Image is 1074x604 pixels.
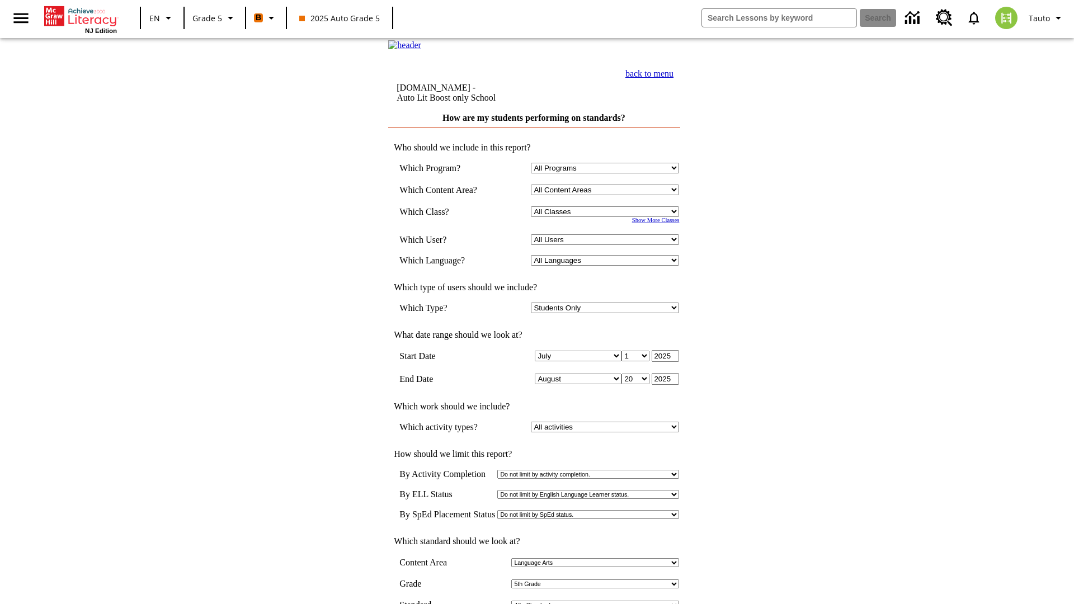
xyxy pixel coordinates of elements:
td: Start Date [399,350,493,362]
td: Which Program? [399,163,493,173]
img: header [388,40,421,50]
td: By Activity Completion [399,469,495,479]
td: Which User? [399,234,493,245]
td: What date range should we look at? [388,330,679,340]
img: avatar image [995,7,1018,29]
a: Data Center [898,3,929,34]
span: Grade 5 [192,12,222,24]
a: Resource Center, Will open in new tab [929,3,959,33]
td: Which Type? [399,303,493,313]
td: Which work should we include? [388,402,679,412]
td: Content Area [399,558,461,568]
td: Who should we include in this report? [388,143,679,153]
input: search field [702,9,856,27]
td: End Date [399,373,493,385]
td: Which standard should we look at? [388,536,679,546]
td: Grade [399,579,431,589]
td: Which Language? [399,255,493,266]
a: Show More Classes [632,217,680,223]
button: Language: EN, Select a language [144,8,180,28]
td: Which Class? [399,206,493,217]
span: B [256,11,261,25]
button: Grade: Grade 5, Select a grade [188,8,242,28]
button: Profile/Settings [1024,8,1070,28]
td: [DOMAIN_NAME] - [397,83,567,103]
span: EN [149,12,160,24]
span: NJ Edition [85,27,117,34]
nobr: Which Content Area? [399,185,477,195]
td: How should we limit this report? [388,449,679,459]
span: 2025 Auto Grade 5 [299,12,380,24]
button: Boost Class color is orange. Change class color [249,8,282,28]
nobr: Auto Lit Boost only School [397,93,496,102]
td: By ELL Status [399,489,495,499]
a: Notifications [959,3,988,32]
td: Which type of users should we include? [388,282,679,292]
td: Which activity types? [399,422,493,432]
div: Home [44,4,117,34]
span: Tauto [1029,12,1050,24]
button: Select a new avatar [988,3,1024,32]
td: By SpEd Placement Status [399,509,495,520]
a: How are my students performing on standards? [442,113,625,122]
button: Open side menu [4,2,37,35]
a: back to menu [625,69,673,78]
